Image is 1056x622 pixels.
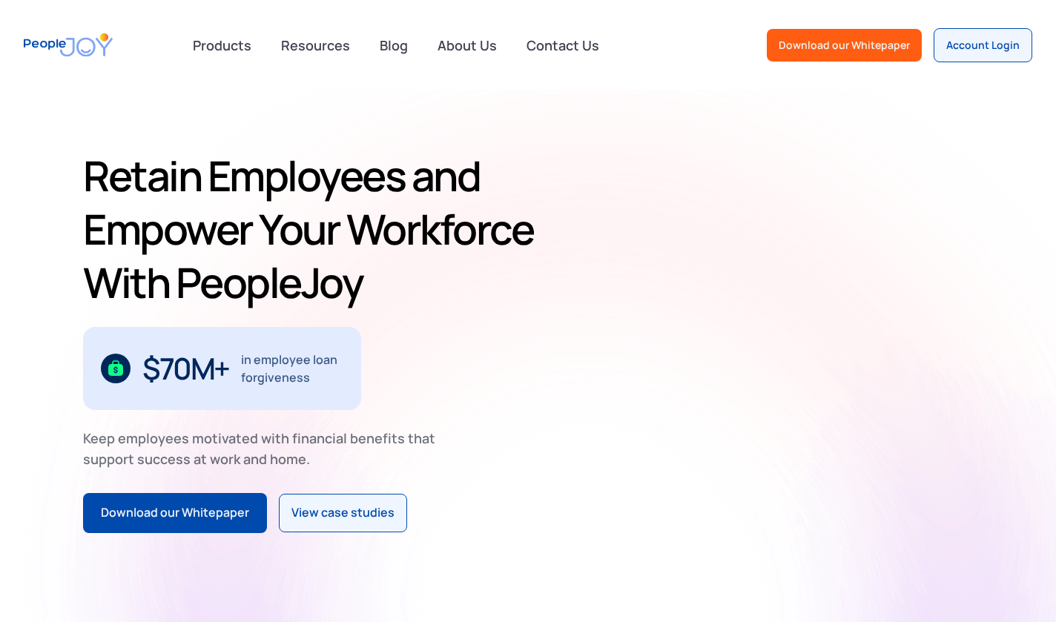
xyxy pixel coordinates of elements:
[371,29,417,62] a: Blog
[934,28,1032,62] a: Account Login
[767,29,922,62] a: Download our Whitepaper
[429,29,506,62] a: About Us
[272,29,359,62] a: Resources
[279,494,407,532] a: View case studies
[24,24,113,66] a: home
[142,357,229,380] div: $70M+
[291,503,395,523] div: View case studies
[241,351,344,386] div: in employee loan forgiveness
[184,30,260,60] div: Products
[83,149,546,309] h1: Retain Employees and Empower Your Workforce With PeopleJoy
[83,493,267,533] a: Download our Whitepaper
[101,503,249,523] div: Download our Whitepaper
[83,428,448,469] div: Keep employees motivated with financial benefits that support success at work and home.
[946,38,1020,53] div: Account Login
[779,38,910,53] div: Download our Whitepaper
[518,29,608,62] a: Contact Us
[83,327,361,410] div: 1 / 3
